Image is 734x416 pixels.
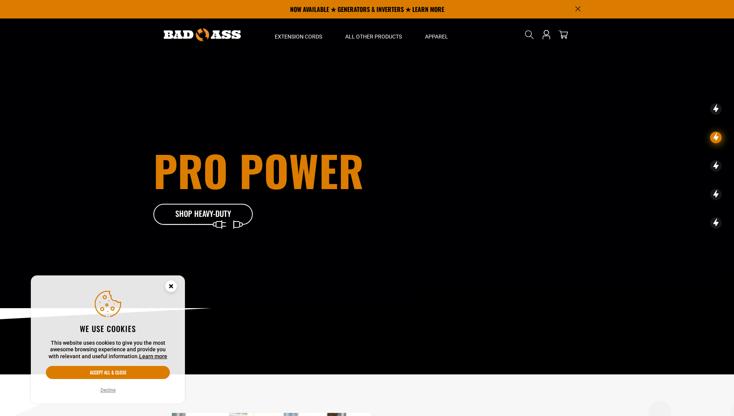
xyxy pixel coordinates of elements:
[46,324,170,334] h2: We use cookies
[139,353,167,359] a: Learn more
[153,204,254,225] a: Shop Heavy-Duty
[98,386,118,394] button: Decline
[46,340,170,360] p: This website uses cookies to give you the most awesome browsing experience and provide you with r...
[275,33,322,40] span: Extension Cords
[263,18,334,51] summary: Extension Cords
[523,29,536,41] summary: Search
[31,275,185,404] aside: Cookie Consent
[153,149,410,191] h1: Pro Power
[334,18,413,51] summary: All Other Products
[46,366,170,379] button: Accept all & close
[164,29,241,41] img: Bad Ass Extension Cords
[345,33,402,40] span: All Other Products
[425,33,448,40] span: Apparel
[413,18,460,51] summary: Apparel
